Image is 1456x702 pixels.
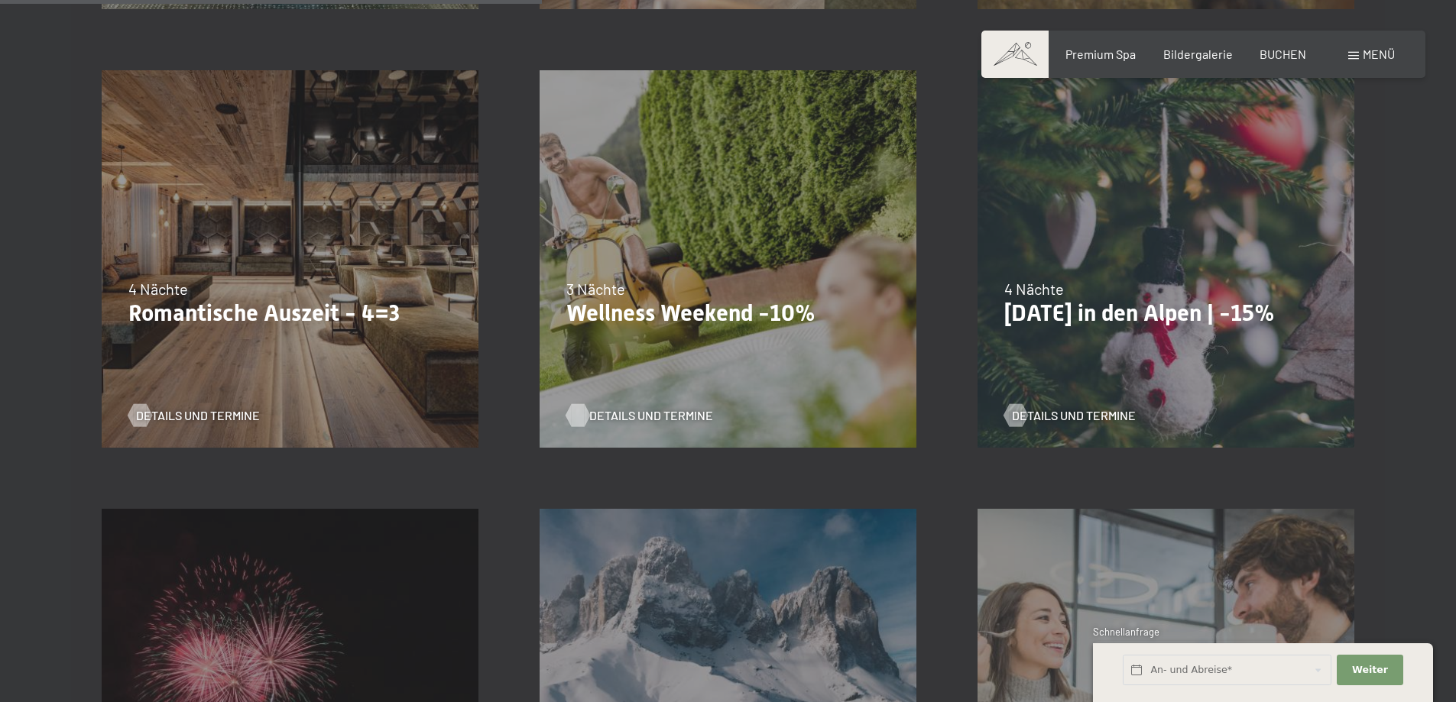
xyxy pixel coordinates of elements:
span: Menü [1363,47,1395,61]
span: Schnellanfrage [1093,626,1159,638]
a: Bildergalerie [1163,47,1233,61]
p: Romantische Auszeit - 4=3 [128,299,452,327]
p: Wellness Weekend -10% [566,299,890,327]
span: 4 Nächte [1004,280,1064,298]
a: Details und Termine [566,407,698,424]
a: Details und Termine [1004,407,1136,424]
span: 4 Nächte [128,280,188,298]
span: Details und Termine [1012,407,1136,424]
button: Weiter [1337,655,1402,686]
span: 3 Nächte [566,280,625,298]
a: Details und Termine [128,407,260,424]
span: Weiter [1352,663,1388,677]
span: Details und Termine [589,407,713,424]
a: BUCHEN [1260,47,1306,61]
span: Details und Termine [136,407,260,424]
a: Premium Spa [1065,47,1136,61]
p: [DATE] in den Alpen | -15% [1004,299,1328,327]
